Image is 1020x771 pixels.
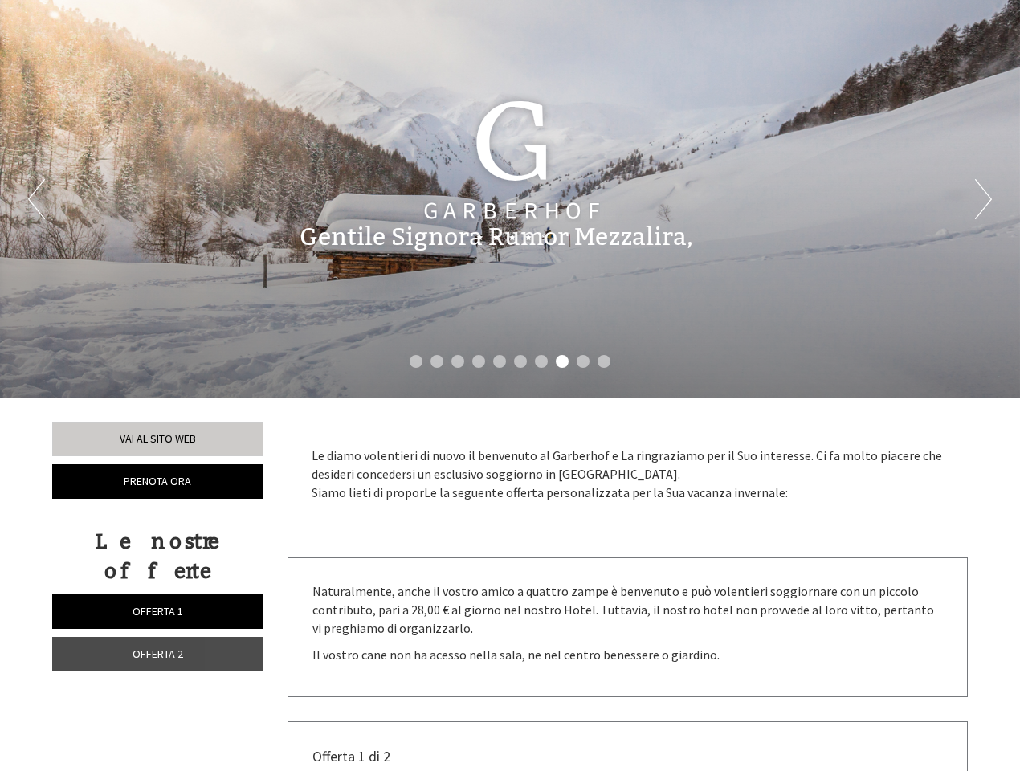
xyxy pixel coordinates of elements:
span: Offerta 1 di 2 [312,747,390,765]
p: Le diamo volentieri di nuovo il benvenuto al Garberhof e La ringraziamo per il Suo interesse. Ci ... [312,447,945,502]
p: Il vostro cane non ha acesso nella sala, ne nel centro benessere o giardino. [312,646,944,664]
button: Next [975,179,992,219]
div: Le nostre offerte [52,527,263,586]
span: Offerta 2 [133,647,183,661]
a: Vai al sito web [52,422,263,456]
a: Prenota ora [52,464,263,499]
button: Previous [28,179,45,219]
span: Offerta 1 [133,604,183,618]
h1: Gentile Signora Rumor Mezzalira, [300,224,693,251]
p: Naturalmente, anche il vostro amico a quattro zampe è benvenuto e può volentieri soggiornare con ... [312,582,944,638]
